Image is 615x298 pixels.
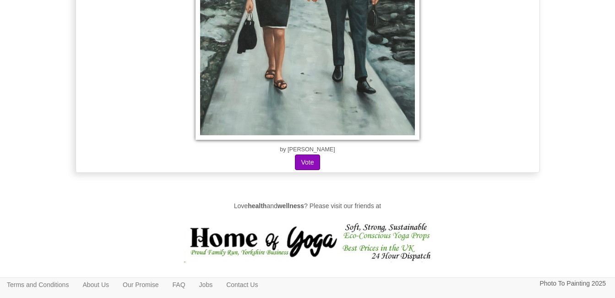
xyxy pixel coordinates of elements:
[116,278,166,292] a: Our Promise
[192,278,220,292] a: Jobs
[80,200,535,212] p: Love and ? Please visit our friends at
[539,278,606,289] p: Photo To Painting 2025
[295,155,320,170] button: Vote
[166,278,192,292] a: FAQ
[184,221,431,262] img: Home of Yoga
[248,202,267,210] strong: health
[76,278,116,292] a: About Us
[278,202,304,210] strong: wellness
[219,278,265,292] a: Contact Us
[78,144,537,155] p: by [PERSON_NAME]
